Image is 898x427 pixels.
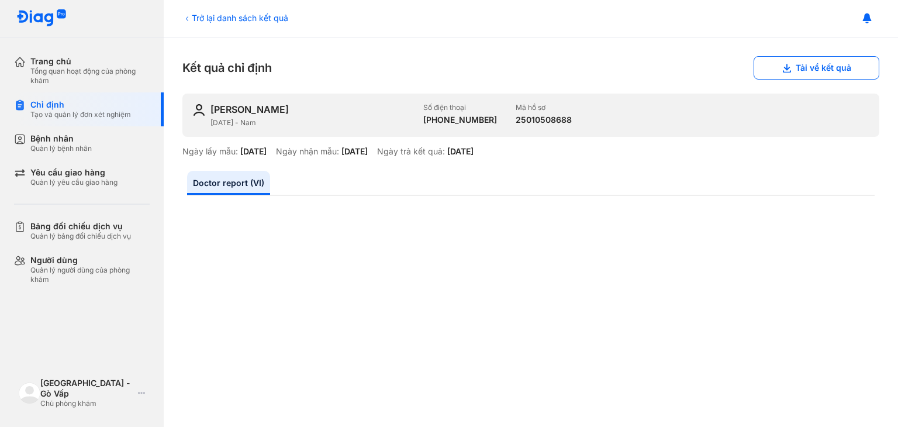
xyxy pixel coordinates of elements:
div: [DATE] [341,146,368,157]
div: [DATE] [240,146,267,157]
div: Quản lý bảng đối chiếu dịch vụ [30,232,131,241]
div: Bệnh nhân [30,133,92,144]
img: logo [16,9,67,27]
div: Mã hồ sơ [516,103,572,112]
div: [PERSON_NAME] [210,103,289,116]
button: Tải về kết quả [754,56,879,80]
div: [DATE] [447,146,474,157]
div: [DATE] - Nam [210,118,414,128]
div: 25010508688 [516,115,572,125]
div: [GEOGRAPHIC_DATA] - Gò Vấp [40,378,133,399]
div: Bảng đối chiếu dịch vụ [30,221,131,232]
div: Trở lại danh sách kết quả [182,12,288,24]
img: user-icon [192,103,206,117]
div: Ngày trả kết quả: [377,146,445,157]
div: Ngày nhận mẫu: [276,146,339,157]
div: Trang chủ [30,56,150,67]
div: Người dùng [30,255,150,266]
div: Quản lý người dùng của phòng khám [30,266,150,284]
div: Chủ phòng khám [40,399,133,408]
div: Tạo và quản lý đơn xét nghiệm [30,110,131,119]
div: Yêu cầu giao hàng [30,167,118,178]
div: Chỉ định [30,99,131,110]
div: Kết quả chỉ định [182,56,879,80]
div: Quản lý yêu cầu giao hàng [30,178,118,187]
img: logo [19,383,40,404]
a: Doctor report (VI) [187,171,270,195]
div: Số điện thoại [423,103,497,112]
div: Tổng quan hoạt động của phòng khám [30,67,150,85]
div: Quản lý bệnh nhân [30,144,92,153]
div: Ngày lấy mẫu: [182,146,238,157]
div: [PHONE_NUMBER] [423,115,497,125]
